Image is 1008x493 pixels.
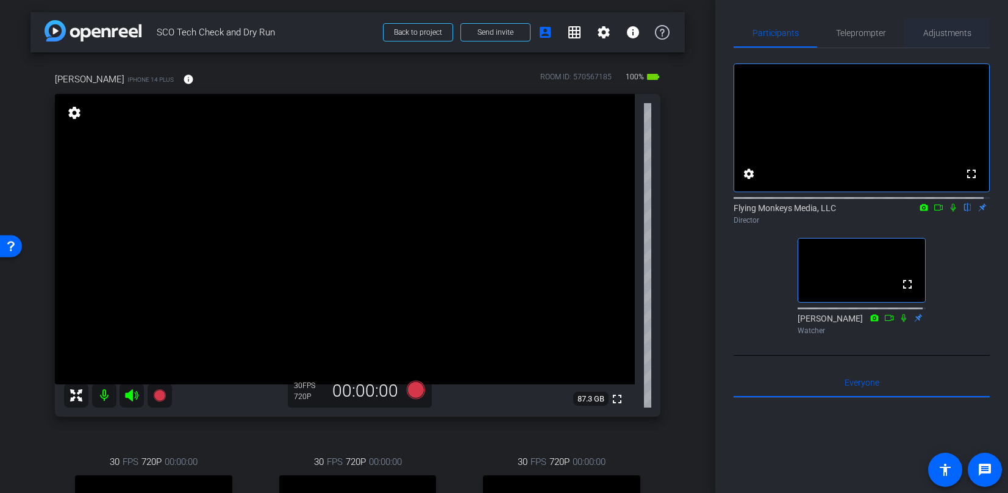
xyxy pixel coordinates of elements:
[327,455,343,469] span: FPS
[66,106,83,120] mat-icon: settings
[845,378,879,387] span: Everyone
[45,20,141,41] img: app-logo
[157,20,376,45] span: SCO Tech Check and Dry Run
[165,455,198,469] span: 00:00:00
[294,381,324,390] div: 30
[960,201,975,212] mat-icon: flip
[346,455,366,469] span: 720P
[477,27,513,37] span: Send invite
[183,74,194,85] mat-icon: info
[646,70,660,84] mat-icon: battery_std
[610,392,624,406] mat-icon: fullscreen
[596,25,611,40] mat-icon: settings
[540,71,612,89] div: ROOM ID: 570567185
[567,25,582,40] mat-icon: grid_on
[518,455,527,469] span: 30
[383,23,453,41] button: Back to project
[302,381,315,390] span: FPS
[549,455,570,469] span: 720P
[626,25,640,40] mat-icon: info
[460,23,531,41] button: Send invite
[734,202,990,226] div: Flying Monkeys Media, LLC
[294,392,324,401] div: 720P
[127,75,174,84] span: iPhone 14 Plus
[394,28,442,37] span: Back to project
[752,29,799,37] span: Participants
[798,312,926,336] div: [PERSON_NAME]
[900,277,915,292] mat-icon: fullscreen
[573,392,609,406] span: 87.3 GB
[324,381,406,401] div: 00:00:00
[978,462,992,477] mat-icon: message
[938,462,953,477] mat-icon: accessibility
[110,455,120,469] span: 30
[836,29,886,37] span: Teleprompter
[369,455,402,469] span: 00:00:00
[538,25,552,40] mat-icon: account_box
[742,167,756,181] mat-icon: settings
[964,167,979,181] mat-icon: fullscreen
[798,325,926,336] div: Watcher
[734,215,990,226] div: Director
[531,455,546,469] span: FPS
[141,455,162,469] span: 720P
[314,455,324,469] span: 30
[55,73,124,86] span: [PERSON_NAME]
[123,455,138,469] span: FPS
[923,29,971,37] span: Adjustments
[573,455,606,469] span: 00:00:00
[624,67,646,87] span: 100%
